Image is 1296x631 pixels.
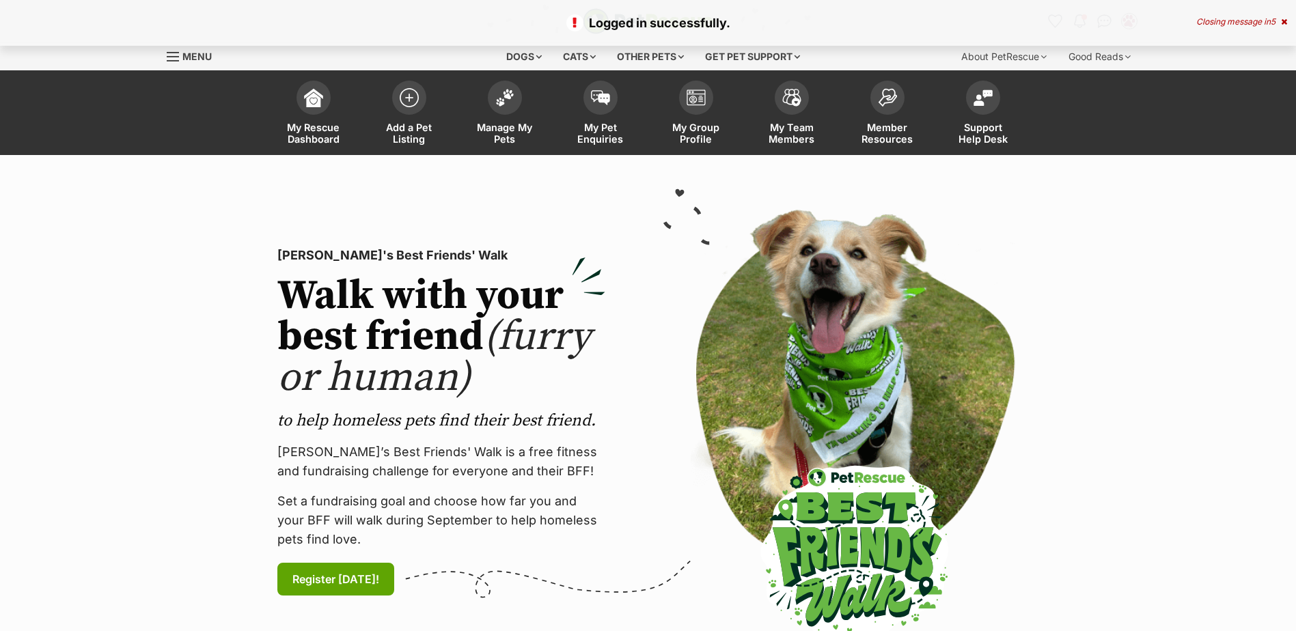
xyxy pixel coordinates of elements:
[361,74,457,155] a: Add a Pet Listing
[304,88,323,107] img: dashboard-icon-eb2f2d2d3e046f16d808141f083e7271f6b2e854fb5c12c21221c1fb7104beca.svg
[400,88,419,107] img: add-pet-listing-icon-0afa8454b4691262ce3f59096e99ab1cd57d4a30225e0717b998d2c9b9846f56.svg
[782,89,801,107] img: team-members-icon-5396bd8760b3fe7c0b43da4ab00e1e3bb1a5d9ba89233759b79545d2d3fc5d0d.svg
[182,51,212,62] span: Menu
[277,443,605,481] p: [PERSON_NAME]’s Best Friends' Walk is a free fitness and fundraising challenge for everyone and t...
[744,74,840,155] a: My Team Members
[952,43,1056,70] div: About PetRescue
[266,74,361,155] a: My Rescue Dashboard
[277,492,605,549] p: Set a fundraising goal and choose how far you and your BFF will walk during September to help hom...
[974,89,993,106] img: help-desk-icon-fdf02630f3aa405de69fd3d07c3f3aa587a6932b1a1747fa1d2bba05be0121f9.svg
[840,74,935,155] a: Member Resources
[277,410,605,432] p: to help homeless pets find their best friend.
[553,74,648,155] a: My Pet Enquiries
[665,122,727,145] span: My Group Profile
[378,122,440,145] span: Add a Pet Listing
[648,74,744,155] a: My Group Profile
[497,43,551,70] div: Dogs
[857,122,918,145] span: Member Resources
[591,90,610,105] img: pet-enquiries-icon-7e3ad2cf08bfb03b45e93fb7055b45f3efa6380592205ae92323e6603595dc1f.svg
[277,276,605,399] h2: Walk with your best friend
[283,122,344,145] span: My Rescue Dashboard
[1059,43,1140,70] div: Good Reads
[277,311,591,404] span: (furry or human)
[167,43,221,68] a: Menu
[474,122,536,145] span: Manage My Pets
[292,571,379,587] span: Register [DATE]!
[761,122,823,145] span: My Team Members
[607,43,693,70] div: Other pets
[952,122,1014,145] span: Support Help Desk
[277,246,605,265] p: [PERSON_NAME]'s Best Friends' Walk
[553,43,605,70] div: Cats
[457,74,553,155] a: Manage My Pets
[695,43,810,70] div: Get pet support
[687,89,706,106] img: group-profile-icon-3fa3cf56718a62981997c0bc7e787c4b2cf8bcc04b72c1350f741eb67cf2f40e.svg
[935,74,1031,155] a: Support Help Desk
[277,563,394,595] a: Register [DATE]!
[878,88,897,107] img: member-resources-icon-8e73f808a243e03378d46382f2149f9095a855e16c252ad45f914b54edf8863c.svg
[570,122,631,145] span: My Pet Enquiries
[495,89,514,107] img: manage-my-pets-icon-02211641906a0b7f246fdf0571729dbe1e7629f14944591b6c1af311fb30b64b.svg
